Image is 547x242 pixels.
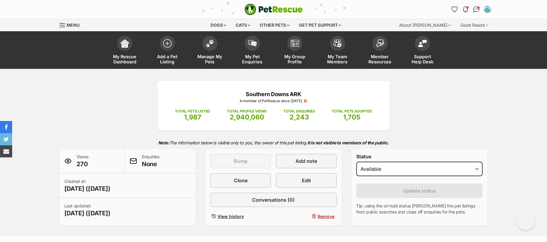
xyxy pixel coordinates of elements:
span: Update status [403,187,436,194]
span: Add a Pet Listing [154,54,181,64]
p: Last updated: [64,203,111,217]
p: Created at: [64,178,111,193]
p: Views: [77,154,89,168]
a: Favourites [450,5,460,14]
img: pet-enquiries-icon-7e3ad2cf08bfb03b45e93fb7055b45f3efa6380592205ae92323e6603595dc1f.svg [248,40,257,47]
span: 2,243 [289,113,309,121]
span: [DATE] ([DATE]) [64,184,111,193]
a: Add a Pet Listing [146,33,189,69]
a: Conversations (0) [210,193,337,207]
a: PetRescue [244,4,303,15]
div: Cats [231,19,255,31]
p: Southern Downs ARK [167,90,381,98]
div: Good Reads [456,19,492,31]
img: notifications-46538b983faf8c2785f20acdc204bb7945ddae34d4c08c2a6579f10ce5e182be.svg [463,6,468,12]
span: My Pet Enquiries [239,54,266,64]
span: [DATE] ([DATE]) [64,209,111,217]
p: TOTAL ENQUIRIES [283,109,315,114]
span: 270 [77,160,89,168]
a: Manage My Pets [189,33,231,69]
a: My Team Members [316,33,359,69]
span: Conversations (0) [252,196,295,203]
span: Remove [318,213,334,220]
button: Remove [276,212,337,221]
img: member-resources-icon-8e73f808a243e03378d46382f2149f9095a855e16c252ad45f914b54edf8863c.svg [376,39,384,47]
span: Add note [296,157,317,165]
button: Update status [356,183,483,198]
a: My Group Profile [274,33,316,69]
img: chat-41dd97257d64d25036548639549fe6c8038ab92f7586957e7f3b1b290dea8141.svg [473,6,480,12]
a: Support Help Desk [401,33,444,69]
img: logo-e224e6f780fb5917bec1dbf3a21bbac754714ae5b6737aabdf751b685950b380.svg [244,4,303,15]
a: Edit [276,173,337,188]
span: Bump [234,157,248,165]
a: Add note [276,154,337,168]
p: TOTAL PROFILE VIEWS [227,109,267,114]
a: Member Resources [359,33,401,69]
button: Notifications [461,5,470,14]
button: Bump [210,154,271,168]
p: The information below is visible only to you, the owner of this pet listing. [60,136,488,149]
img: group-profile-icon-3fa3cf56718a62981997c0bc7e787c4b2cf8bcc04b72c1350f741eb67cf2f40e.svg [291,40,299,47]
span: 2,940,060 [230,113,264,121]
p: Enquiries: [142,154,160,168]
img: help-desk-icon-fdf02630f3aa405de69fd3d07c3f3aa587a6932b1a1747fa1d2bba05be0121f9.svg [418,40,427,47]
img: team-members-icon-5396bd8760b3fe7c0b43da4ab00e1e3bb1a5d9ba89233759b79545d2d3fc5d0d.svg [333,39,342,47]
img: Kathleen Keefe profile pic [484,6,491,12]
p: A member of PetRescue since [DATE] 🎉 [167,98,381,104]
img: dashboard-icon-eb2f2d2d3e046f16d808141f083e7271f6b2e854fb5c12c21221c1fb7104beca.svg [121,39,129,48]
span: 1,987 [184,113,201,121]
a: Clone [210,173,271,188]
div: Get pet support [295,19,345,31]
span: Clone [234,177,248,184]
span: My Rescue Dashboard [111,54,138,64]
ul: Account quick links [450,5,492,14]
a: View history [210,212,271,221]
span: My Team Members [324,54,351,64]
span: Support Help Desk [409,54,436,64]
strong: Note: [158,140,169,145]
img: manage-my-pets-icon-02211641906a0b7f246fdf0571729dbe1e7629f14944591b6c1af311fb30b64b.svg [206,39,214,47]
iframe: Help Scout Beacon - Open [517,212,535,230]
a: Menu [60,19,84,30]
span: Member Resources [366,54,394,64]
span: View history [217,213,244,220]
a: My Rescue Dashboard [104,33,146,69]
span: My Group Profile [281,54,309,64]
label: Status [356,154,483,159]
span: Manage My Pets [196,54,224,64]
div: About [PERSON_NAME] [395,19,455,31]
span: 1,705 [343,113,361,121]
span: Edit [302,177,311,184]
button: My account [483,5,492,14]
div: Other pets [255,19,294,31]
div: Dogs [206,19,231,31]
img: add-pet-listing-icon-0afa8454b4691262ce3f59096e99ab1cd57d4a30225e0717b998d2c9b9846f56.svg [163,39,172,48]
strong: It is not visible to members of the public. [307,140,389,145]
a: Conversations [472,5,481,14]
p: TOTAL PETS LISTED [175,109,210,114]
span: Menu [67,22,80,28]
a: My Pet Enquiries [231,33,274,69]
p: Tip: using the on hold status [PERSON_NAME] the pet listings from public searches and close off e... [356,203,483,215]
span: None [142,160,160,168]
p: TOTAL PETS ADOPTED [332,109,372,114]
